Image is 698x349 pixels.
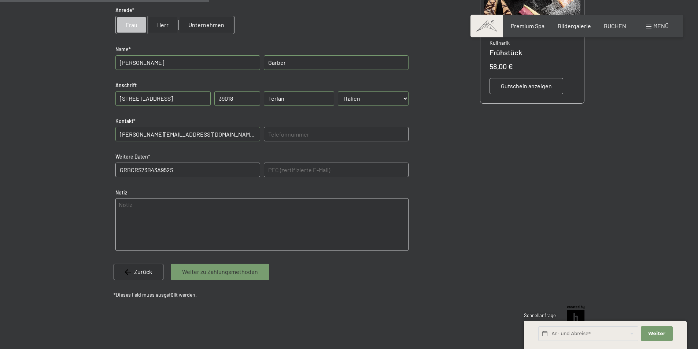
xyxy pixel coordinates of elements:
[604,22,626,29] a: BUCHEN
[653,22,669,29] span: Menü
[648,330,665,337] span: Weiter
[511,22,544,29] a: Premium Spa
[558,22,591,29] a: Bildergalerie
[524,312,556,318] span: Schnellanfrage
[641,326,672,341] button: Weiter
